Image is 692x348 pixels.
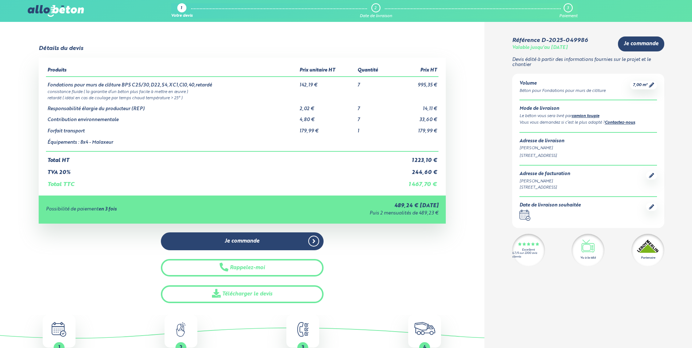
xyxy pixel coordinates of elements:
td: 1 [356,123,391,134]
button: Rappelez-moi [161,259,324,277]
div: Partenaire [641,256,655,260]
td: 179,99 € [298,123,356,134]
div: Référence D-2025-049986 [512,37,588,44]
td: 7 [356,101,391,112]
td: Total HT [46,151,391,164]
div: 489,24 € [DATE] [245,203,438,209]
div: 3 [567,6,569,11]
div: Volume [519,81,606,86]
div: Vous vous demandez si c’est le plus adapté ? . [519,120,657,126]
td: retardé ( idéal en cas de coulage par temps chaud température > 25° ) [46,94,438,101]
td: 14,11 € [391,101,438,112]
div: Béton pour Fondations pour murs de clôture [519,88,606,94]
td: 1 467,70 € [391,175,438,188]
iframe: Help widget launcher [627,320,684,340]
td: 244,60 € [391,164,438,176]
td: 2,02 € [298,101,356,112]
strong: en 3 fois [98,207,117,212]
span: Je commande [624,41,658,47]
p: Devis édité à partir des informations fournies sur le projet et le chantier [512,57,664,68]
th: Prix HT [391,65,438,77]
div: [STREET_ADDRESS] [519,153,657,159]
td: 33,60 € [391,112,438,123]
td: 7 [356,77,391,88]
td: Responsabilité élargie du producteur (REP) [46,101,298,112]
a: Je commande [161,232,324,250]
div: 2 [374,6,376,11]
td: 1 223,10 € [391,151,438,164]
a: Contactez-nous [605,121,635,125]
td: Fondations pour murs de clôture BPS C25/30,D22,S4,XC1,Cl0,40,retardé [46,77,298,88]
a: Télécharger le devis [161,285,324,303]
div: [PERSON_NAME] [519,145,657,151]
div: Détails du devis [39,45,83,52]
div: Adresse de facturation [519,171,570,177]
div: Vu à la télé [580,256,596,260]
div: Le béton vous sera livré par [519,113,657,120]
a: 3 Paiement [559,3,577,19]
div: Paiement [559,14,577,19]
td: Contribution environnementale [46,112,298,123]
th: Quantité [356,65,391,77]
div: 4.7/5 sur 2300 avis clients [512,252,545,258]
img: allobéton [28,5,84,17]
img: truck.c7a9816ed8b9b1312949.png [414,322,435,335]
a: camion toupie [572,114,599,118]
td: 179,99 € [391,123,438,134]
div: [STREET_ADDRESS] [519,185,570,191]
div: 1 [181,6,182,11]
div: Possibilité de paiement [46,207,245,212]
td: 7 [356,112,391,123]
div: Date de livraison [360,14,392,19]
td: Équipements : 8x4 - Malaxeur [46,134,298,152]
td: Total TTC [46,175,391,188]
div: Votre devis [171,14,193,19]
div: Adresse de livraison [519,139,657,144]
td: 995,35 € [391,77,438,88]
div: Date de livraison souhaitée [519,203,581,208]
a: Je commande [618,36,664,51]
div: Excellent [522,248,535,252]
td: 142,19 € [298,77,356,88]
span: Je commande [225,238,259,244]
div: Mode de livraison [519,106,657,112]
td: 4,80 € [298,112,356,123]
td: consistance fluide ( la garantie d’un béton plus facile à mettre en œuvre ) [46,88,438,94]
a: 2 Date de livraison [360,3,392,19]
div: [PERSON_NAME] [519,178,570,185]
div: Valable jusqu'au [DATE] [512,45,568,51]
td: TVA 20% [46,164,391,176]
th: Produits [46,65,298,77]
th: Prix unitaire HT [298,65,356,77]
td: Forfait transport [46,123,298,134]
div: Puis 2 mensualités de 489,23 € [245,211,438,216]
a: 1 Votre devis [171,3,193,19]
